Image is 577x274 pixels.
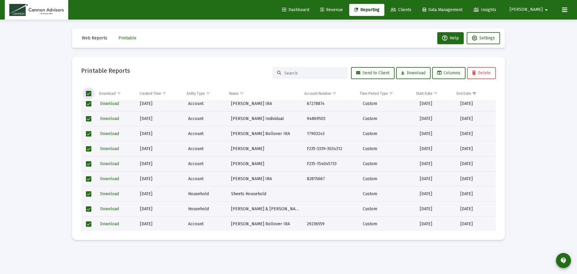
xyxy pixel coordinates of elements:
[86,221,91,227] div: Select row
[185,186,228,202] td: Household
[457,111,496,126] td: [DATE]
[82,35,107,41] span: Web Reports
[100,176,119,181] span: Download
[416,91,432,96] div: Start Date
[304,217,359,232] td: 29236559
[360,171,417,186] td: Custom
[137,202,185,217] td: [DATE]
[228,171,304,186] td: [PERSON_NAME] IRA
[437,70,460,75] span: Columns
[100,206,119,211] span: Download
[543,4,550,16] mat-icon: arrow_drop_down
[185,126,228,141] td: Account
[433,91,438,96] span: Show filter options for column 'Start Date'
[349,4,384,16] a: Reporting
[139,91,161,96] div: Created Time
[423,7,463,12] span: Data Management
[360,126,417,141] td: Custom
[320,7,343,12] span: Revenue
[185,111,228,126] td: Account
[417,126,458,141] td: [DATE]
[137,156,185,171] td: [DATE]
[86,91,91,96] div: Select all
[9,4,64,16] img: Dashboard
[137,217,185,232] td: [DATE]
[357,86,413,101] td: Column Time Period Type
[453,86,491,101] td: Column End Date
[417,217,458,232] td: [DATE]
[229,91,239,96] div: Name
[99,174,120,183] button: Download
[472,91,477,96] span: Show filter options for column 'End Date'
[137,111,185,126] td: [DATE]
[457,186,496,202] td: [DATE]
[100,191,119,196] span: Download
[396,67,431,79] button: Download
[228,141,304,156] td: [PERSON_NAME]
[479,35,495,41] span: Settings
[99,220,120,228] button: Download
[86,116,91,122] div: Select row
[99,129,120,138] button: Download
[226,86,301,101] td: Column Name
[86,176,91,182] div: Select row
[351,67,395,79] button: Send to Client
[360,186,417,202] td: Custom
[472,70,491,75] span: Delete
[360,91,388,96] div: Time Period Type
[228,202,304,217] td: [PERSON_NAME] & [PERSON_NAME]
[187,91,205,96] div: Entity Type
[228,126,304,141] td: [PERSON_NAME] Rollover IRA
[401,70,426,75] span: Download
[86,101,91,106] div: Select row
[86,131,91,137] div: Select row
[100,101,119,106] span: Download
[417,156,458,171] td: [DATE]
[114,32,141,44] button: Printable
[437,32,464,44] button: Help
[99,159,120,168] button: Download
[185,156,228,171] td: Account
[418,4,467,16] a: Data Management
[99,99,120,108] button: Download
[100,131,119,136] span: Download
[99,114,120,123] button: Download
[284,71,343,76] input: Search
[185,96,228,111] td: Account
[457,126,496,141] td: [DATE]
[413,86,453,101] td: Column Start Date
[137,141,185,156] td: [DATE]
[100,146,119,151] span: Download
[228,111,304,126] td: [PERSON_NAME] Individual
[457,217,496,232] td: [DATE]
[417,171,458,186] td: [DATE]
[301,86,356,101] td: Column Account Number
[457,96,496,111] td: [DATE]
[99,205,120,213] button: Download
[356,70,389,75] span: Send to Client
[417,141,458,156] td: [DATE]
[86,146,91,152] div: Select row
[77,32,112,44] button: Web Reports
[474,7,496,12] span: Insights
[417,202,458,217] td: [DATE]
[417,111,458,126] td: [DATE]
[304,141,359,156] td: F235-3339-3034312
[185,202,228,217] td: Household
[137,171,185,186] td: [DATE]
[316,4,348,16] a: Revenue
[360,202,417,217] td: Custom
[118,35,136,41] span: Printable
[457,141,496,156] td: [DATE]
[360,111,417,126] td: Custom
[185,171,228,186] td: Account
[457,202,496,217] td: [DATE]
[360,141,417,156] td: Custom
[185,217,228,232] td: Account
[332,91,337,96] span: Show filter options for column 'Account Number'
[228,217,304,232] td: [PERSON_NAME] Rollover IRA
[240,91,244,96] span: Show filter options for column 'Name'
[282,7,309,12] span: Dashboard
[136,86,184,101] td: Column Created Time
[389,91,393,96] span: Show filter options for column 'Time Period Type'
